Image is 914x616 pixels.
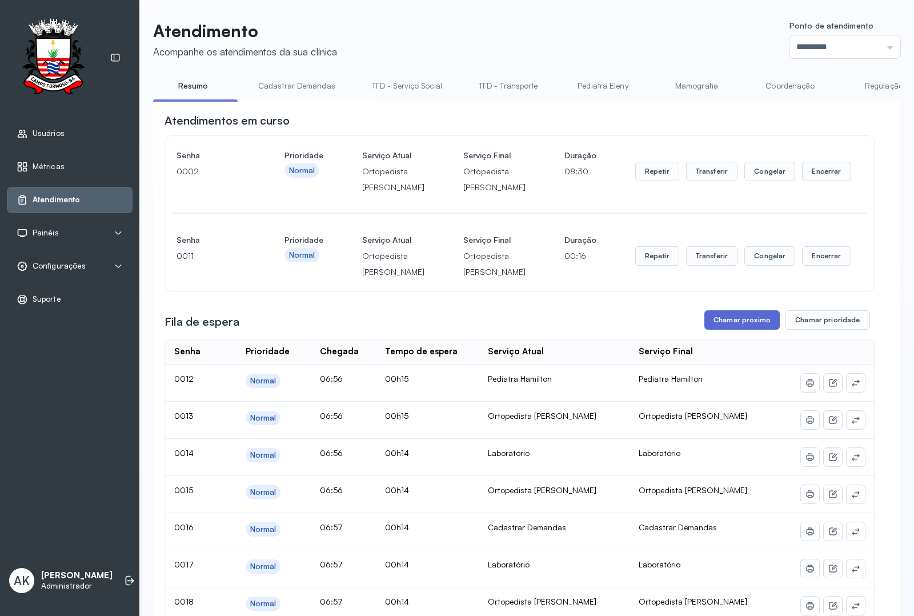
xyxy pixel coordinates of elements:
span: 06:56 [320,448,343,458]
span: Métricas [33,162,65,171]
button: Congelar [744,162,795,181]
span: 06:56 [320,374,343,383]
button: Chamar próximo [704,310,780,330]
div: Cadastrar Demandas [488,522,620,533]
a: Coordenação [750,77,830,95]
p: 0011 [177,248,246,264]
a: Pediatra Eleny [563,77,643,95]
span: 00h14 [385,485,409,495]
span: Ortopedista [PERSON_NAME] [639,597,747,606]
p: Ortopedista [PERSON_NAME] [463,163,526,195]
h4: Serviço Atual [362,232,424,248]
span: 06:56 [320,411,343,421]
div: Ortopedista [PERSON_NAME] [488,485,620,495]
a: Mamografia [656,77,736,95]
div: Tempo de espera [385,346,458,357]
div: Pediatra Hamilton [488,374,620,384]
span: Laboratório [639,448,680,458]
div: Normal [289,250,315,260]
a: Cadastrar Demandas [247,77,347,95]
span: Configurações [33,261,86,271]
h3: Atendimentos em curso [165,113,290,129]
div: Ortopedista [PERSON_NAME] [488,411,620,421]
div: Normal [250,487,276,497]
span: 06:57 [320,559,343,569]
a: Métricas [17,161,123,173]
button: Transferir [686,162,738,181]
div: Laboratório [488,448,620,458]
p: Atendimento [153,21,337,41]
p: 08:30 [564,163,596,179]
span: 00h14 [385,522,409,532]
span: 06:57 [320,597,343,606]
p: 0002 [177,163,246,179]
button: Chamar prioridade [785,310,870,330]
div: Ortopedista [PERSON_NAME] [488,597,620,607]
span: 00h15 [385,374,408,383]
span: 0017 [174,559,194,569]
h4: Prioridade [284,232,323,248]
span: 0015 [174,485,193,495]
span: Ortopedista [PERSON_NAME] [639,411,747,421]
div: Normal [250,450,276,460]
p: 00:16 [564,248,596,264]
span: 00h14 [385,559,409,569]
div: Serviço Atual [488,346,544,357]
a: Resumo [153,77,233,95]
h4: Serviço Final [463,232,526,248]
span: Atendimento [33,195,80,205]
span: Cadastrar Demandas [639,522,717,532]
div: Normal [250,376,276,386]
p: Ortopedista [PERSON_NAME] [362,163,424,195]
span: 0016 [174,522,194,532]
span: Ponto de atendimento [789,21,873,30]
a: TFD - Transporte [467,77,550,95]
div: Serviço Final [639,346,693,357]
span: 06:56 [320,485,343,495]
span: 0018 [174,597,194,606]
h4: Senha [177,232,246,248]
img: Logotipo do estabelecimento [12,18,94,98]
div: Normal [289,166,315,175]
div: Normal [250,562,276,571]
a: TFD - Serviço Social [360,77,454,95]
span: Pediatra Hamilton [639,374,703,383]
div: Chegada [320,346,359,357]
div: Prioridade [246,346,290,357]
h3: Fila de espera [165,314,239,330]
div: Acompanhe os atendimentos da sua clínica [153,46,337,58]
p: [PERSON_NAME] [41,570,113,581]
div: Senha [174,346,201,357]
span: Ortopedista [PERSON_NAME] [639,485,747,495]
span: Painéis [33,228,59,238]
button: Encerrar [802,162,851,181]
span: 00h14 [385,597,409,606]
button: Congelar [744,246,795,266]
a: Usuários [17,128,123,139]
p: Administrador [41,581,113,591]
span: 00h14 [385,448,409,458]
div: Normal [250,525,276,534]
span: 06:57 [320,522,343,532]
span: Suporte [33,294,61,304]
p: Ortopedista [PERSON_NAME] [362,248,424,280]
button: Transferir [686,246,738,266]
span: 0013 [174,411,194,421]
span: 00h15 [385,411,408,421]
a: Atendimento [17,194,123,206]
span: 0012 [174,374,194,383]
div: Normal [250,599,276,609]
p: Ortopedista [PERSON_NAME] [463,248,526,280]
h4: Serviço Final [463,147,526,163]
div: Laboratório [488,559,620,570]
span: Usuários [33,129,65,138]
button: Repetir [635,162,679,181]
button: Repetir [635,246,679,266]
h4: Duração [564,232,596,248]
h4: Duração [564,147,596,163]
div: Normal [250,413,276,423]
h4: Senha [177,147,246,163]
span: 0014 [174,448,194,458]
h4: Serviço Atual [362,147,424,163]
span: Laboratório [639,559,680,569]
